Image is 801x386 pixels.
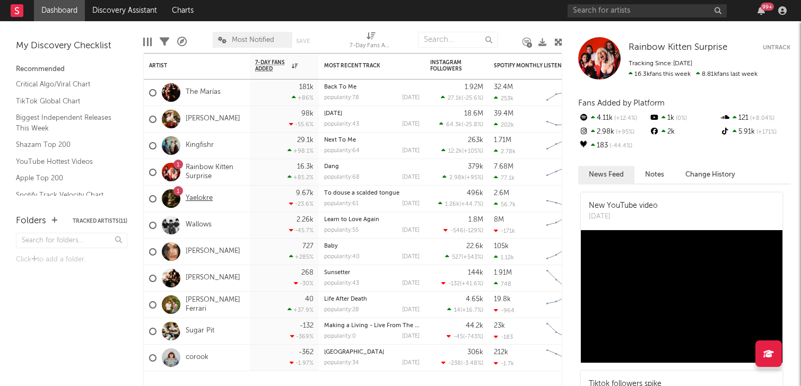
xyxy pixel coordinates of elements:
[186,327,214,336] a: Sugar Pit
[324,137,356,143] a: Next To Me
[578,99,665,107] span: Fans Added by Platform
[494,148,516,155] div: 2.78k
[16,172,117,184] a: Apple Top 200
[445,201,459,207] span: 1.26k
[578,111,649,125] div: 4.11k
[494,322,505,329] div: 23k
[305,296,314,303] div: 40
[288,147,314,154] div: +98.1 %
[324,164,420,170] div: Dang
[324,349,384,355] a: [GEOGRAPHIC_DATA]
[350,40,392,52] div: 7-Day Fans Added (7-Day Fans Added)
[755,129,777,135] span: +171 %
[73,218,127,224] button: Tracked Artists(11)
[494,269,512,276] div: 1.91M
[468,216,483,223] div: 1.8M
[324,280,359,286] div: popularity: 43
[402,227,420,233] div: [DATE]
[448,95,462,101] span: 27.1k
[160,27,169,57] div: Filters
[589,212,658,222] div: [DATE]
[466,243,483,250] div: 22.6k
[649,111,719,125] div: 1k
[324,148,360,154] div: popularity: 64
[452,255,462,260] span: 527
[324,121,359,127] div: popularity: 43
[324,254,360,260] div: popularity: 40
[463,361,482,366] span: -3.48 %
[494,216,504,223] div: 8M
[297,216,314,223] div: 2.26k
[186,353,208,362] a: corook
[462,308,482,313] span: +16.7 %
[614,129,634,135] span: +95 %
[443,227,483,234] div: ( )
[629,71,691,77] span: 16.3k fans this week
[324,174,360,180] div: popularity: 68
[494,121,514,128] div: 202k
[542,265,589,292] svg: Chart title
[568,4,727,17] input: Search for artists
[16,233,127,248] input: Search for folders...
[299,349,314,356] div: -362
[149,63,229,69] div: Artist
[465,334,482,340] span: -743 %
[16,189,117,201] a: Spotify Track Velocity Chart
[430,59,467,72] div: Instagram Followers
[402,201,420,207] div: [DATE]
[324,84,420,90] div: Back To Me
[301,110,314,117] div: 98k
[324,164,339,170] a: Dang
[177,27,187,57] div: A&R Pipeline
[613,116,637,121] span: +12.4 %
[16,78,117,90] a: Critical Algo/Viral Chart
[143,27,152,57] div: Edit Columns
[494,349,508,356] div: 212k
[446,122,462,128] span: 64.3k
[16,40,127,52] div: My Discovery Checklist
[441,94,483,101] div: ( )
[608,143,632,149] span: -44.4 %
[294,280,314,287] div: -30 %
[447,333,483,340] div: ( )
[289,227,314,234] div: -45.7 %
[186,296,245,314] a: [PERSON_NAME] Ferrari
[402,254,420,260] div: [DATE]
[629,43,727,52] span: Rainbow Kitten Surprise
[448,281,460,287] span: -132
[441,359,483,366] div: ( )
[324,190,399,196] a: To douse a scalded tongue
[542,292,589,318] svg: Chart title
[542,106,589,133] svg: Chart title
[232,37,274,43] span: Most Notified
[450,228,464,234] span: -546
[494,296,511,303] div: 19.8k
[324,217,379,223] a: Learn to Love Again
[542,186,589,212] svg: Chart title
[674,116,687,121] span: 0 %
[494,190,509,197] div: 2.6M
[578,125,649,139] div: 2.98k
[494,243,509,250] div: 105k
[324,296,367,302] a: Life After Death
[542,80,589,106] svg: Chart title
[494,84,513,91] div: 32.4M
[441,147,483,154] div: ( )
[350,27,392,57] div: 7-Day Fans Added (7-Day Fans Added)
[290,333,314,340] div: -369 %
[629,60,692,67] span: Tracking Since: [DATE]
[324,84,356,90] a: Back To Me
[468,269,483,276] div: 144k
[186,88,221,97] a: The Marías
[16,112,117,134] a: Biggest Independent Releases This Week
[16,95,117,107] a: TikTok Global Chart
[16,156,117,168] a: YouTube Hottest Videos
[324,201,359,207] div: popularity: 61
[494,254,514,261] div: 1.12k
[761,3,774,11] div: 99 +
[402,334,420,339] div: [DATE]
[290,359,314,366] div: -1.97 %
[297,163,314,170] div: 16.3k
[578,166,634,183] button: News Feed
[542,159,589,186] svg: Chart title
